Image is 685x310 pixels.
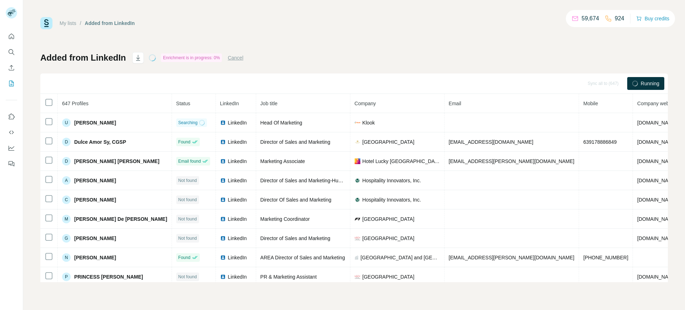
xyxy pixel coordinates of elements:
[362,158,440,165] span: Hotel Lucky [GEOGRAPHIC_DATA]
[220,139,226,145] img: LinkedIn logo
[178,216,197,222] span: Not found
[260,274,317,280] span: PR & Marketing Assistant
[260,178,497,183] span: Director of Sales and Marketing-Hue Hotels and Resorts [GEOGRAPHIC_DATA] & [GEOGRAPHIC_DATA]
[228,119,247,126] span: LinkedIn
[583,101,598,106] span: Mobile
[74,254,116,261] span: [PERSON_NAME]
[355,274,360,280] img: company-logo
[362,119,375,126] span: Klook
[637,178,677,183] span: [DOMAIN_NAME]
[228,235,247,242] span: LinkedIn
[220,178,226,183] img: LinkedIn logo
[40,52,126,63] h1: Added from LinkedIn
[80,20,81,27] li: /
[178,197,197,203] span: Not found
[260,197,331,203] span: Director Of Sales and Marketing
[220,197,226,203] img: LinkedIn logo
[583,139,616,145] span: 639178886849
[178,235,197,242] span: Not found
[228,215,247,223] span: LinkedIn
[178,254,191,261] span: Found
[355,235,360,241] img: company-logo
[176,101,191,106] span: Status
[637,158,677,164] span: [DOMAIN_NAME]
[615,14,624,23] p: 924
[228,138,247,146] span: LinkedIn
[260,255,345,260] span: AREA Director of Sales and Marketing
[6,61,17,74] button: Enrich CSV
[636,14,669,24] button: Buy credits
[228,254,247,261] span: LinkedIn
[362,196,421,203] span: Hospitality Innovators, Inc.
[362,273,415,280] span: [GEOGRAPHIC_DATA]
[260,139,330,145] span: Director of Sales and Marketing
[74,119,116,126] span: [PERSON_NAME]
[6,110,17,123] button: Use Surfe on LinkedIn
[637,120,677,126] span: [DOMAIN_NAME]
[62,176,71,185] div: A
[362,215,415,223] span: [GEOGRAPHIC_DATA]
[637,216,677,222] span: [DOMAIN_NAME]
[220,120,226,126] img: LinkedIn logo
[228,273,247,280] span: LinkedIn
[355,216,360,222] img: company-logo
[62,273,71,281] div: P
[62,157,71,166] div: D
[6,46,17,59] button: Search
[355,101,376,106] span: Company
[362,235,415,242] span: [GEOGRAPHIC_DATA]
[178,158,201,164] span: Email found
[220,235,226,241] img: LinkedIn logo
[582,14,599,23] p: 59,674
[6,157,17,170] button: Feedback
[85,20,135,27] div: Added from LinkedIn
[260,216,310,222] span: Marketing Coordinator
[62,215,71,223] div: M
[74,196,116,203] span: [PERSON_NAME]
[74,177,116,184] span: [PERSON_NAME]
[178,120,198,126] span: Searching
[361,254,440,261] span: [GEOGRAPHIC_DATA] and [GEOGRAPHIC_DATA]
[161,54,222,62] div: Enrichment is in progress: 0%
[355,139,360,145] img: company-logo
[355,158,360,164] img: company-logo
[362,177,421,184] span: Hospitality Innovators, Inc.
[637,274,677,280] span: [DOMAIN_NAME]
[6,77,17,90] button: My lists
[60,20,76,26] a: My lists
[74,273,143,280] span: PRINCESS [PERSON_NAME]
[62,253,71,262] div: N
[62,118,71,127] div: U
[62,138,71,146] div: D
[449,255,574,260] span: [EMAIL_ADDRESS][PERSON_NAME][DOMAIN_NAME]
[637,101,677,106] span: Company website
[355,197,360,203] img: company-logo
[355,178,360,183] img: company-logo
[6,142,17,154] button: Dashboard
[260,158,305,164] span: Marketing Associate
[228,54,243,61] button: Cancel
[220,216,226,222] img: LinkedIn logo
[583,255,628,260] span: [PHONE_NUMBER]
[637,197,677,203] span: [DOMAIN_NAME]
[260,120,303,126] span: Head Of Marketing
[220,158,226,164] img: LinkedIn logo
[62,195,71,204] div: C
[178,274,197,280] span: Not found
[62,101,88,106] span: 647 Profiles
[74,158,159,165] span: [PERSON_NAME] [PERSON_NAME]
[74,215,167,223] span: [PERSON_NAME] De [PERSON_NAME]
[6,126,17,139] button: Use Surfe API
[641,80,659,87] span: Running
[178,139,191,145] span: Found
[74,138,126,146] span: Dulce Amor Sy, CGSP
[449,158,574,164] span: [EMAIL_ADDRESS][PERSON_NAME][DOMAIN_NAME]
[637,139,677,145] span: [DOMAIN_NAME]
[62,234,71,243] div: G
[220,255,226,260] img: LinkedIn logo
[362,138,415,146] span: [GEOGRAPHIC_DATA]
[220,274,226,280] img: LinkedIn logo
[449,139,533,145] span: [EMAIL_ADDRESS][DOMAIN_NAME]
[228,196,247,203] span: LinkedIn
[637,235,677,241] span: [DOMAIN_NAME]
